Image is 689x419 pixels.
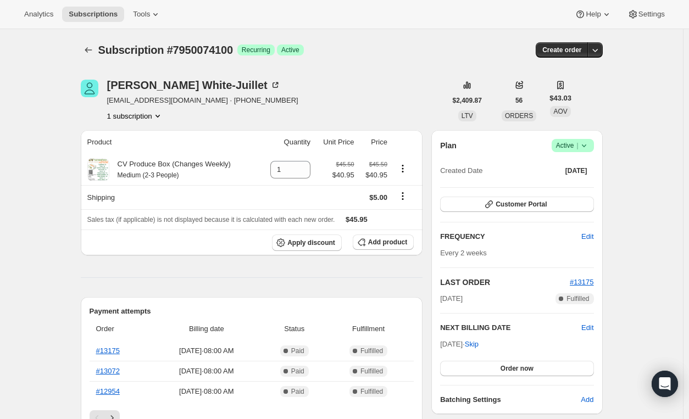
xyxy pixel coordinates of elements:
[242,46,270,54] span: Recurring
[62,7,124,22] button: Subscriptions
[109,159,231,181] div: CV Produce Box (Changes Weekly)
[154,386,259,397] span: [DATE] · 08:00 AM
[575,228,600,245] button: Edit
[259,130,314,154] th: Quantity
[88,159,109,181] img: product img
[291,387,304,396] span: Paid
[96,367,120,375] a: #13072
[553,108,567,115] span: AOV
[586,10,601,19] span: Help
[581,394,593,405] span: Add
[581,231,593,242] span: Edit
[265,323,323,334] span: Status
[107,80,281,91] div: [PERSON_NAME] White-Juillet
[133,10,150,19] span: Tools
[291,367,304,376] span: Paid
[107,110,163,121] button: Product actions
[568,7,618,22] button: Help
[361,170,387,181] span: $40.95
[126,7,168,22] button: Tools
[360,387,383,396] span: Fulfilled
[90,317,151,341] th: Order
[440,140,457,151] h2: Plan
[358,130,391,154] th: Price
[107,95,298,106] span: [EMAIL_ADDRESS][DOMAIN_NAME] · [PHONE_NUMBER]
[440,394,581,405] h6: Batching Settings
[515,96,523,105] span: 56
[440,231,581,242] h2: FREQUENCY
[652,371,678,397] div: Open Intercom Messenger
[336,161,354,167] small: $45.50
[549,93,571,104] span: $43.03
[90,306,414,317] h2: Payment attempts
[18,7,60,22] button: Analytics
[565,166,587,175] span: [DATE]
[394,190,412,202] button: Shipping actions
[81,80,98,97] span: Michelle White-Juillet
[638,10,665,19] span: Settings
[69,10,118,19] span: Subscriptions
[440,322,581,333] h2: NEXT BILLING DATE
[462,112,473,120] span: LTV
[369,193,387,202] span: $5.00
[81,42,96,58] button: Subscriptions
[556,140,590,151] span: Active
[154,345,259,356] span: [DATE] · 08:00 AM
[81,185,259,209] th: Shipping
[566,294,589,303] span: Fulfilled
[24,10,53,19] span: Analytics
[621,7,671,22] button: Settings
[154,366,259,377] span: [DATE] · 08:00 AM
[81,130,259,154] th: Product
[446,93,488,108] button: $2,409.87
[360,347,383,355] span: Fulfilled
[559,163,594,178] button: [DATE]
[465,339,479,350] span: Skip
[496,200,547,209] span: Customer Portal
[570,278,593,286] a: #13175
[291,347,304,355] span: Paid
[576,141,578,150] span: |
[287,238,335,247] span: Apply discount
[501,364,534,373] span: Order now
[453,96,482,105] span: $2,409.87
[440,277,570,288] h2: LAST ORDER
[574,391,600,409] button: Add
[87,216,335,224] span: Sales tax (if applicable) is not displayed because it is calculated with each new order.
[509,93,529,108] button: 56
[314,130,358,154] th: Unit Price
[330,323,407,334] span: Fulfillment
[440,340,479,348] span: [DATE] ·
[368,238,407,247] span: Add product
[440,249,487,257] span: Every 2 weeks
[332,170,354,181] span: $40.95
[440,293,463,304] span: [DATE]
[96,347,120,355] a: #13175
[353,234,414,250] button: Add product
[118,171,179,179] small: Medium (2-3 People)
[96,387,120,395] a: #12954
[542,46,581,54] span: Create order
[369,161,387,167] small: $45.50
[346,215,368,224] span: $45.95
[440,197,593,212] button: Customer Portal
[98,44,233,56] span: Subscription #7950074100
[581,322,593,333] button: Edit
[272,234,342,251] button: Apply discount
[281,46,299,54] span: Active
[394,163,412,175] button: Product actions
[440,361,593,376] button: Order now
[440,165,482,176] span: Created Date
[536,42,588,58] button: Create order
[154,323,259,334] span: Billing date
[360,367,383,376] span: Fulfilled
[505,112,533,120] span: ORDERS
[570,277,593,288] button: #13175
[458,336,485,353] button: Skip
